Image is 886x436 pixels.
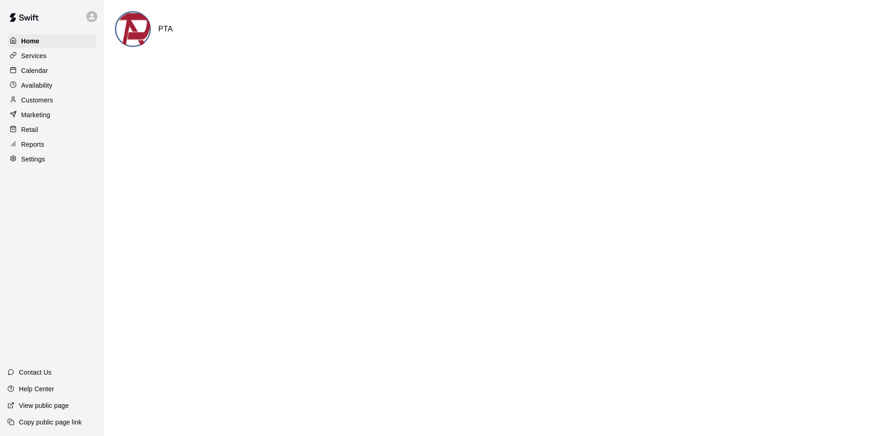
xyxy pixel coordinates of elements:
a: Availability [7,78,96,92]
a: Home [7,34,96,48]
a: Services [7,49,96,63]
a: Retail [7,123,96,137]
p: Home [21,36,40,46]
p: View public page [19,401,69,410]
a: Reports [7,137,96,151]
p: Settings [21,155,45,164]
p: Contact Us [19,368,52,377]
a: Marketing [7,108,96,122]
h6: PTA [158,23,173,35]
p: Availability [21,81,53,90]
p: Reports [21,140,44,149]
a: Calendar [7,64,96,78]
p: Copy public page link [19,418,82,427]
a: Customers [7,93,96,107]
p: Help Center [19,384,54,394]
p: Customers [21,96,53,105]
p: Services [21,51,47,60]
img: PTA logo [116,12,151,47]
p: Calendar [21,66,48,75]
a: Settings [7,152,96,166]
p: Retail [21,125,38,134]
p: Marketing [21,110,50,119]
